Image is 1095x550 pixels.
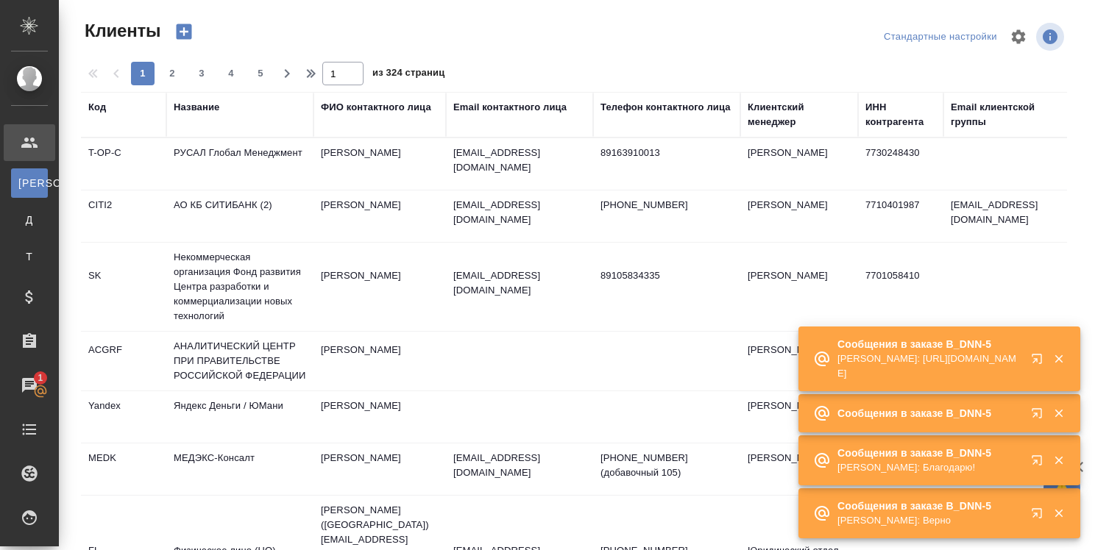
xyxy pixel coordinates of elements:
div: Email контактного лица [453,100,567,115]
td: [PERSON_NAME] [740,138,858,190]
td: [PERSON_NAME] [740,335,858,387]
td: [EMAIL_ADDRESS][DOMAIN_NAME] [943,190,1076,242]
button: 4 [219,62,243,85]
td: 7730248430 [858,138,943,190]
p: Сообщения в заказе B_DNN-5 [837,446,1021,460]
div: Email клиентской группы [951,100,1069,129]
p: Сообщения в заказе B_DNN-5 [837,406,1021,421]
td: [PERSON_NAME] [313,138,446,190]
p: [EMAIL_ADDRESS][DOMAIN_NAME] [453,146,586,175]
p: [PERSON_NAME]: Благодарю! [837,460,1021,475]
button: 3 [190,62,213,85]
span: 5 [249,66,272,81]
a: [PERSON_NAME] [11,168,48,198]
button: Закрыть [1043,454,1074,467]
span: 1 [29,371,52,385]
button: Открыть в новой вкладке [1022,399,1057,434]
td: МЕДЭКС-Консалт [166,443,313,495]
a: Д [11,205,48,235]
div: ФИО контактного лица [321,100,431,115]
button: Создать [166,19,202,44]
td: [PERSON_NAME] [313,335,446,387]
td: 7710401987 [858,190,943,242]
p: [EMAIL_ADDRESS][DOMAIN_NAME] [453,268,586,298]
button: 2 [160,62,184,85]
td: [PERSON_NAME] [740,443,858,495]
button: Открыть в новой вкладке [1022,499,1057,534]
td: [PERSON_NAME] [740,391,858,443]
td: АО КБ СИТИБАНК (2) [166,190,313,242]
td: [PERSON_NAME] [313,190,446,242]
td: SK [81,261,166,312]
a: Т [11,242,48,271]
button: Закрыть [1043,407,1074,420]
div: Название [174,100,219,115]
span: из 324 страниц [372,64,444,85]
td: [PERSON_NAME] [313,261,446,312]
button: Открыть в новой вкладке [1022,446,1057,481]
span: 2 [160,66,184,81]
span: Т [18,249,40,264]
td: Яндекс Деньги / ЮМани [166,391,313,443]
td: ACGRF [81,335,166,387]
p: Сообщения в заказе B_DNN-5 [837,499,1021,513]
span: 3 [190,66,213,81]
p: [PERSON_NAME]: [URL][DOMAIN_NAME] [837,351,1021,381]
div: split button [880,26,1001,49]
p: [PHONE_NUMBER] (добавочный 105) [600,451,733,480]
p: [EMAIL_ADDRESS][DOMAIN_NAME] [453,451,586,480]
button: Открыть в новой вкладке [1022,344,1057,379]
button: Закрыть [1043,352,1074,365]
td: T-OP-C [81,138,166,190]
button: Закрыть [1043,507,1074,520]
p: [PHONE_NUMBER] [600,198,733,213]
div: Телефон контактного лица [600,100,731,115]
td: Некоммерческая организация Фонд развития Центра разработки и коммерциализации новых технологий [166,243,313,331]
p: 89105834335 [600,268,733,283]
td: [PERSON_NAME] [313,443,446,495]
td: 7701058410 [858,261,943,312]
p: 89163910013 [600,146,733,160]
div: Код [88,100,106,115]
p: [EMAIL_ADDRESS][DOMAIN_NAME] [453,198,586,227]
td: РУСАЛ Глобал Менеджмент [166,138,313,190]
a: 1 [4,367,55,404]
span: [PERSON_NAME] [18,176,40,190]
td: MEDK [81,443,166,495]
span: Клиенты [81,19,160,43]
span: 4 [219,66,243,81]
button: 5 [249,62,272,85]
span: Д [18,213,40,227]
td: АНАЛИТИЧЕСКИЙ ЦЕНТР ПРИ ПРАВИТЕЛЬСТВЕ РОССИЙСКОЙ ФЕДЕРАЦИИ [166,332,313,390]
span: Настроить таблицу [1001,19,1036,54]
p: [PERSON_NAME]: Верно [837,513,1021,528]
div: ИНН контрагента [865,100,936,129]
td: [PERSON_NAME] [313,391,446,443]
td: Yandex [81,391,166,443]
td: CITI2 [81,190,166,242]
span: Посмотреть информацию [1036,23,1067,51]
td: [PERSON_NAME] [740,261,858,312]
td: [PERSON_NAME] [740,190,858,242]
div: Клиентский менеджер [748,100,851,129]
p: Сообщения в заказе B_DNN-5 [837,337,1021,351]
